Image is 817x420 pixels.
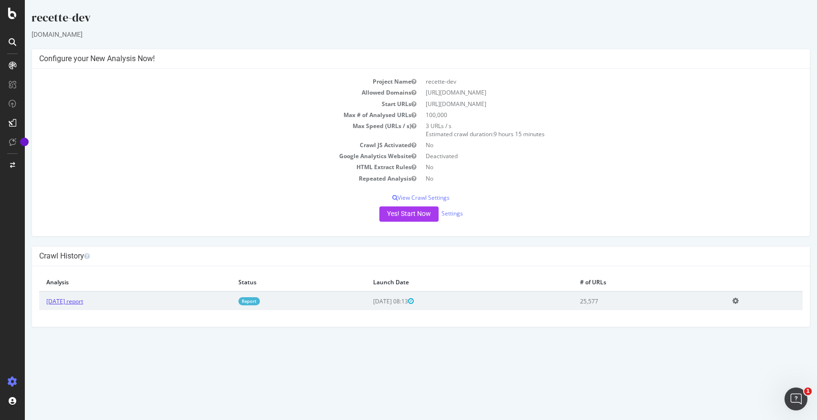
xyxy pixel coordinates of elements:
[396,162,778,172] td: No
[14,120,396,140] td: Max Speed (URLs / s)
[396,98,778,109] td: [URL][DOMAIN_NAME]
[348,297,389,305] span: [DATE] 08:13
[14,140,396,151] td: Crawl JS Activated
[14,54,778,64] h4: Configure your New Analysis Now!
[14,98,396,109] td: Start URLs
[396,87,778,98] td: [URL][DOMAIN_NAME]
[396,140,778,151] td: No
[804,388,812,395] span: 1
[14,162,396,172] td: HTML Extract Rules
[7,30,785,39] div: [DOMAIN_NAME]
[21,297,58,305] a: [DATE] report
[14,87,396,98] td: Allowed Domains
[396,173,778,184] td: No
[417,209,438,217] a: Settings
[355,206,414,222] button: Yes! Start Now
[785,388,807,410] iframe: Intercom live chat
[14,76,396,87] td: Project Name
[14,251,778,261] h4: Crawl History
[14,273,206,291] th: Analysis
[548,273,701,291] th: # of URLs
[214,297,235,305] a: Report
[20,138,29,146] div: Tooltip anchor
[14,109,396,120] td: Max # of Analysed URLs
[14,194,778,202] p: View Crawl Settings
[14,173,396,184] td: Repeated Analysis
[396,76,778,87] td: recette-dev
[469,130,520,138] span: 9 hours 15 minutes
[14,151,396,162] td: Google Analytics Website
[206,273,341,291] th: Status
[341,273,548,291] th: Launch Date
[396,120,778,140] td: 3 URLs / s Estimated crawl duration:
[396,151,778,162] td: Deactivated
[396,109,778,120] td: 100,000
[548,291,701,310] td: 25,577
[7,10,785,30] div: recette-dev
